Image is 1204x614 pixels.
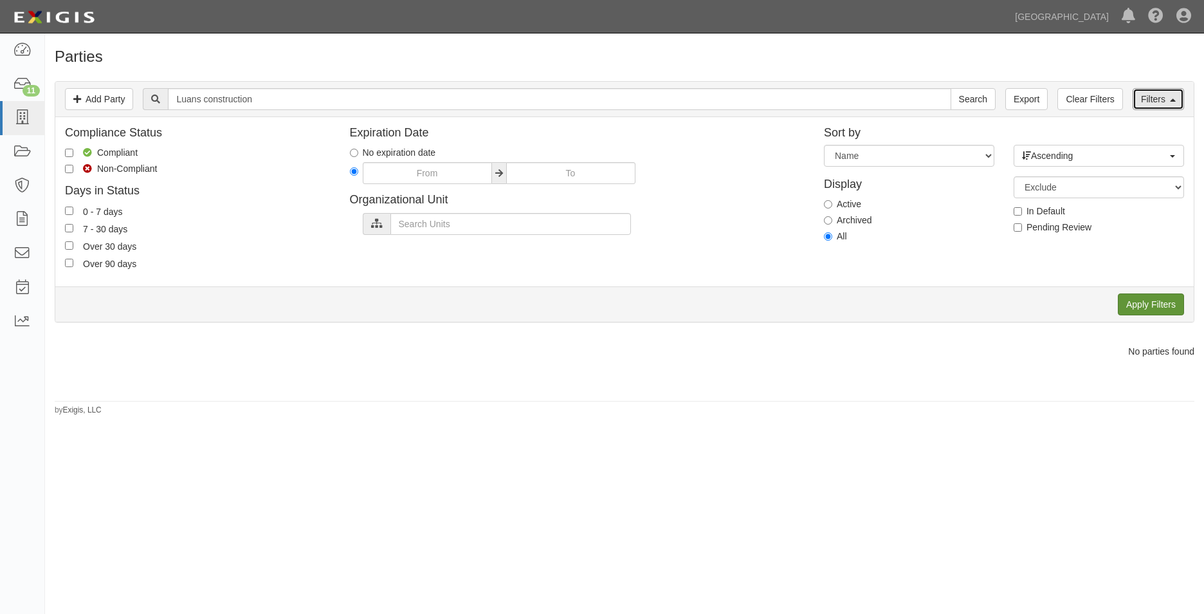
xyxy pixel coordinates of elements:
[83,204,122,218] div: 0 - 7 days
[83,239,136,253] div: Over 30 days
[1118,293,1184,315] input: Apply Filters
[65,224,73,232] input: 7 - 30 days
[55,48,1194,65] h1: Parties
[65,162,157,175] label: Non-Compliant
[824,230,847,243] label: All
[350,149,358,157] input: No expiration date
[1148,9,1163,24] i: Help Center - Complianz
[1014,145,1184,167] button: Ascending
[1014,221,1091,234] label: Pending Review
[824,198,861,210] label: Active
[63,405,102,414] a: Exigis, LLC
[350,194,805,207] h4: Organizational Unit
[65,185,331,198] h4: Days in Status
[65,259,73,267] input: Over 90 days
[23,85,40,97] div: 11
[824,232,832,241] input: All
[350,127,805,140] h4: Expiration Date
[824,173,994,191] h4: Display
[65,127,331,140] h4: Compliance Status
[1014,223,1022,232] input: Pending Review
[390,213,631,235] input: Search Units
[45,345,1204,358] div: No parties found
[1057,88,1122,110] a: Clear Filters
[168,88,951,110] input: Search
[951,88,996,110] input: Search
[1014,207,1022,216] input: In Default
[1005,88,1048,110] a: Export
[55,405,102,416] small: by
[65,146,138,159] label: Compliant
[824,127,1184,140] h4: Sort by
[363,162,492,184] input: From
[10,6,98,29] img: logo-5460c22ac91f19d4615b14bd174203de0afe785f0fc80cf4dbbc73dc1793850b.png
[1008,4,1115,30] a: [GEOGRAPHIC_DATA]
[65,241,73,250] input: Over 30 days
[65,165,73,173] input: Non-Compliant
[350,146,436,159] label: No expiration date
[65,207,73,215] input: 0 - 7 days
[83,256,136,270] div: Over 90 days
[65,88,133,110] a: Add Party
[824,216,832,225] input: Archived
[1022,149,1167,162] span: Ascending
[1133,88,1184,110] a: Filters
[506,162,635,184] input: To
[83,221,127,236] div: 7 - 30 days
[65,149,73,157] input: Compliant
[824,214,871,227] label: Archived
[824,200,832,209] input: Active
[1014,205,1065,218] label: In Default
